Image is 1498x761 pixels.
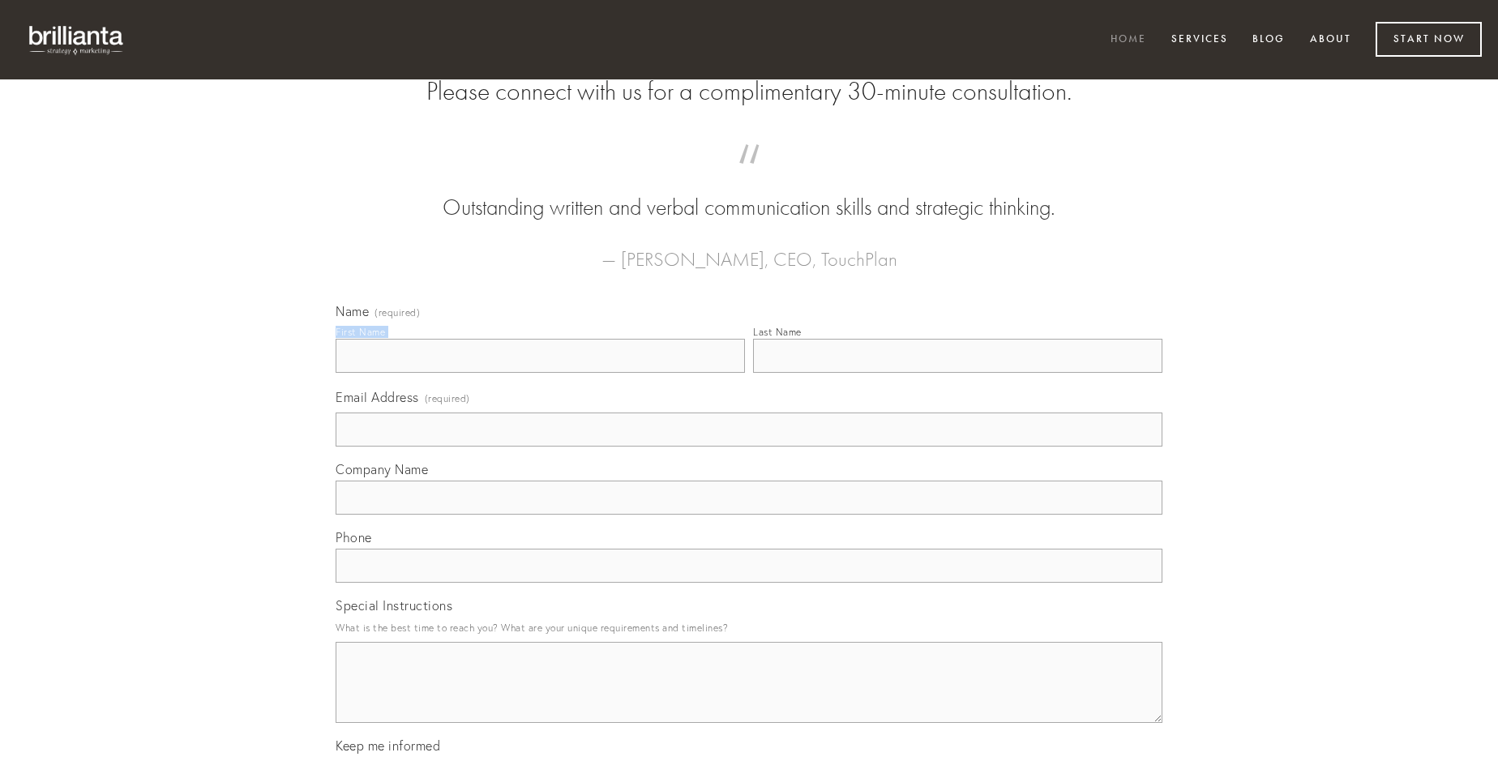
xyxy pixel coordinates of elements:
[336,303,369,319] span: Name
[374,308,420,318] span: (required)
[425,387,470,409] span: (required)
[1299,27,1362,53] a: About
[1161,27,1239,53] a: Services
[336,529,372,545] span: Phone
[362,160,1136,224] blockquote: Outstanding written and verbal communication skills and strategic thinking.
[1376,22,1482,57] a: Start Now
[1100,27,1157,53] a: Home
[336,597,452,614] span: Special Instructions
[336,326,385,338] div: First Name
[336,461,428,477] span: Company Name
[336,389,419,405] span: Email Address
[753,326,802,338] div: Last Name
[336,617,1162,639] p: What is the best time to reach you? What are your unique requirements and timelines?
[16,16,138,63] img: brillianta - research, strategy, marketing
[1242,27,1295,53] a: Blog
[336,737,440,754] span: Keep me informed
[362,224,1136,276] figcaption: — [PERSON_NAME], CEO, TouchPlan
[336,76,1162,107] h2: Please connect with us for a complimentary 30-minute consultation.
[362,160,1136,192] span: “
